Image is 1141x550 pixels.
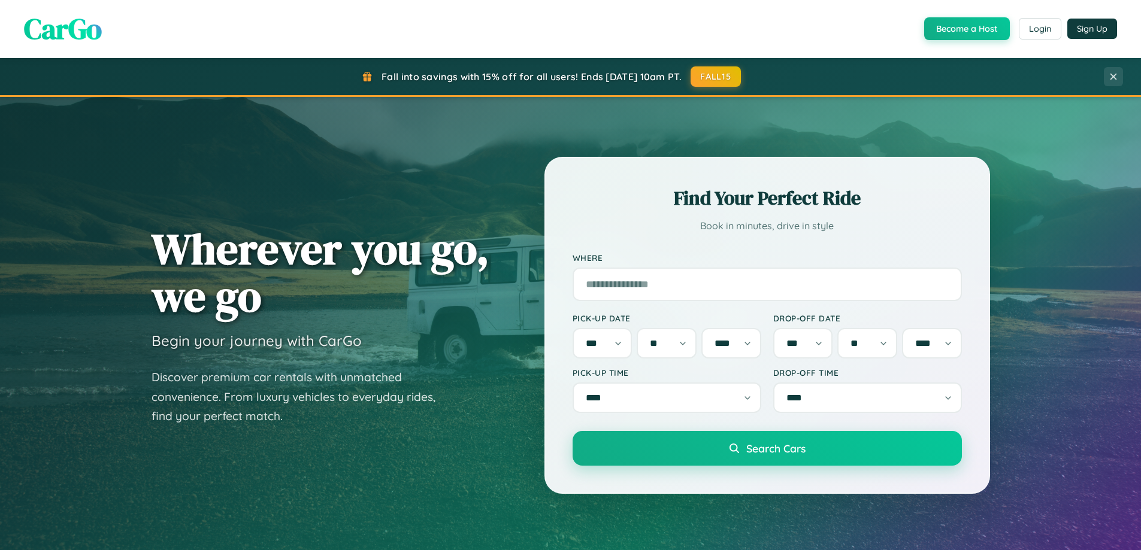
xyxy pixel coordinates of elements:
button: Sign Up [1067,19,1117,39]
p: Discover premium car rentals with unmatched convenience. From luxury vehicles to everyday rides, ... [152,367,451,426]
span: Search Cars [746,442,806,455]
h1: Wherever you go, we go [152,225,489,320]
label: Pick-up Time [573,367,761,378]
button: Become a Host [924,17,1010,40]
h2: Find Your Perfect Ride [573,185,962,211]
h3: Begin your journey with CarGo [152,332,362,350]
span: Fall into savings with 15% off for all users! Ends [DATE] 10am PT. [382,71,682,83]
label: Pick-up Date [573,313,761,323]
button: Search Cars [573,431,962,466]
label: Drop-off Date [773,313,962,323]
button: Login [1019,18,1061,39]
label: Where [573,253,962,263]
span: CarGo [24,9,102,48]
button: FALL15 [691,66,741,87]
label: Drop-off Time [773,367,962,378]
p: Book in minutes, drive in style [573,217,962,235]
